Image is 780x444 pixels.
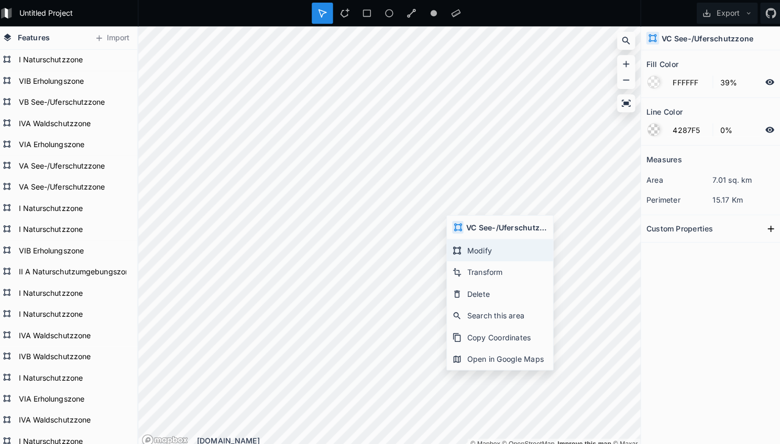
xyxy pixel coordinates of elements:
[644,55,675,71] h2: Fill Color
[644,149,679,165] h2: Measures
[145,429,191,441] a: Mapbox logo
[556,435,609,442] a: Map feedback
[709,192,775,203] dd: 15.17 Km
[466,219,546,230] h4: VC See-/Uferschutzzone
[447,323,552,344] div: Copy Coordinates
[709,172,775,183] dd: 7.01 sq. km
[644,172,709,183] dt: area
[447,344,552,365] div: Open in Google Maps
[93,29,138,46] button: Import
[501,435,553,442] a: OpenStreetMap
[23,31,54,42] span: Features
[659,32,750,43] h4: VC See-/Uferschutzzone
[644,192,709,203] dt: perimeter
[200,430,638,441] div: [DOMAIN_NAME]
[447,258,552,280] div: Transform
[470,435,499,442] a: Mapbox
[447,280,552,301] div: Delete
[694,3,754,24] button: Export
[447,237,552,258] div: Modify
[644,218,710,234] h2: Custom Properties
[611,435,636,442] a: Maxar
[447,301,552,323] div: Search this area
[644,102,679,118] h2: Line Color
